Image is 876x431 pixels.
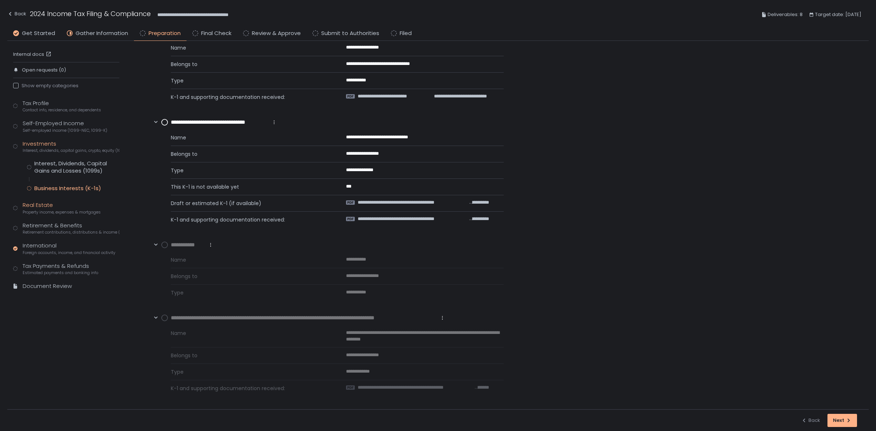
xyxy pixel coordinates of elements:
span: Type [171,289,328,296]
button: Next [827,414,857,427]
div: Back [7,9,26,18]
span: Gather Information [76,29,128,38]
div: Tax Profile [23,99,101,113]
div: International [23,242,115,255]
span: Type [171,167,328,174]
span: Open requests (0) [22,67,66,73]
span: Get Started [22,29,55,38]
span: Deliverables: 8 [768,10,803,19]
div: Real Estate [23,201,101,215]
span: K-1 and supporting documentation received: [171,93,328,101]
div: Document Review [23,282,72,290]
span: Final Check [201,29,231,38]
span: Retirement contributions, distributions & income (1099-R, 5498) [23,230,119,235]
span: Draft or estimated K-1 (if available) [171,200,328,207]
span: Contact info, residence, and dependents [23,107,101,113]
h1: 2024 Income Tax Filing & Compliance [30,9,151,19]
div: Self-Employed Income [23,119,107,133]
a: Internal docs [13,51,53,58]
span: Belongs to [171,273,328,280]
span: Belongs to [171,61,328,68]
button: Back [801,414,820,427]
span: Belongs to [171,352,328,359]
span: Preparation [149,29,181,38]
span: Self-employed income (1099-NEC, 1099-K) [23,128,107,133]
div: Business Interests (K-1s) [34,185,101,192]
span: Review & Approve [252,29,301,38]
span: Name [171,134,328,141]
span: K-1 and supporting documentation received: [171,216,328,223]
span: This K-1 is not available yet [171,183,328,191]
div: Tax Payments & Refunds [23,262,98,276]
span: Property income, expenses & mortgages [23,209,101,215]
span: Name [171,330,328,343]
div: Interest, Dividends, Capital Gains and Losses (1099s) [34,160,119,174]
div: Investments [23,140,119,154]
span: Target date: [DATE] [815,10,861,19]
span: Estimated payments and banking info [23,270,98,276]
span: Foreign accounts, income, and financial activity [23,250,115,255]
span: Belongs to [171,150,328,158]
span: Name [171,256,328,263]
div: Retirement & Benefits [23,222,119,235]
span: Name [171,44,328,51]
button: Back [7,9,26,21]
div: Next [833,417,852,424]
span: Filed [400,29,412,38]
div: Back [801,417,820,424]
span: K-1 and supporting documentation received: [171,385,328,392]
span: Interest, dividends, capital gains, crypto, equity (1099s, K-1s) [23,148,119,153]
span: Type [171,368,328,376]
span: Submit to Authorities [321,29,379,38]
span: Type [171,77,328,84]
